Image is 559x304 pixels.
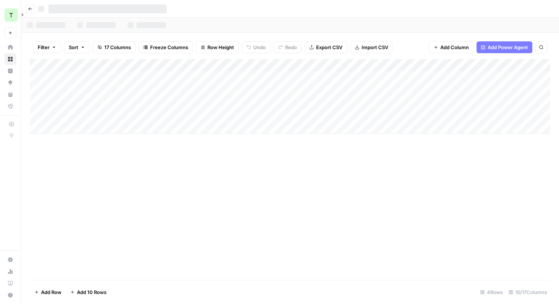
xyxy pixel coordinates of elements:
[305,41,347,53] button: Export CSV
[66,286,111,298] button: Add 10 Rows
[9,11,13,20] span: T
[4,266,16,277] a: Usage
[4,6,16,24] button: Workspace: Treatwell
[477,286,506,298] div: 4 Rows
[38,44,50,51] span: Filter
[242,41,271,53] button: Undo
[4,277,16,289] a: Learning Hub
[274,41,302,53] button: Redo
[41,288,61,296] span: Add Row
[350,41,393,53] button: Import CSV
[477,41,532,53] button: Add Power Agent
[207,44,234,51] span: Row Height
[77,288,106,296] span: Add 10 Rows
[4,100,16,112] a: Flightpath
[362,44,388,51] span: Import CSV
[196,41,239,53] button: Row Height
[139,41,193,53] button: Freeze Columns
[104,44,131,51] span: 17 Columns
[69,44,78,51] span: Sort
[4,41,16,53] a: Home
[4,289,16,301] button: Help + Support
[253,44,266,51] span: Undo
[4,77,16,89] a: Opportunities
[488,44,528,51] span: Add Power Agent
[93,41,136,53] button: 17 Columns
[4,65,16,77] a: Insights
[440,44,469,51] span: Add Column
[150,44,188,51] span: Freeze Columns
[506,286,550,298] div: 10/17 Columns
[33,41,61,53] button: Filter
[64,41,90,53] button: Sort
[4,89,16,100] a: Your Data
[4,53,16,65] a: Browse
[429,41,474,53] button: Add Column
[30,286,66,298] button: Add Row
[4,254,16,266] a: Settings
[316,44,342,51] span: Export CSV
[285,44,297,51] span: Redo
